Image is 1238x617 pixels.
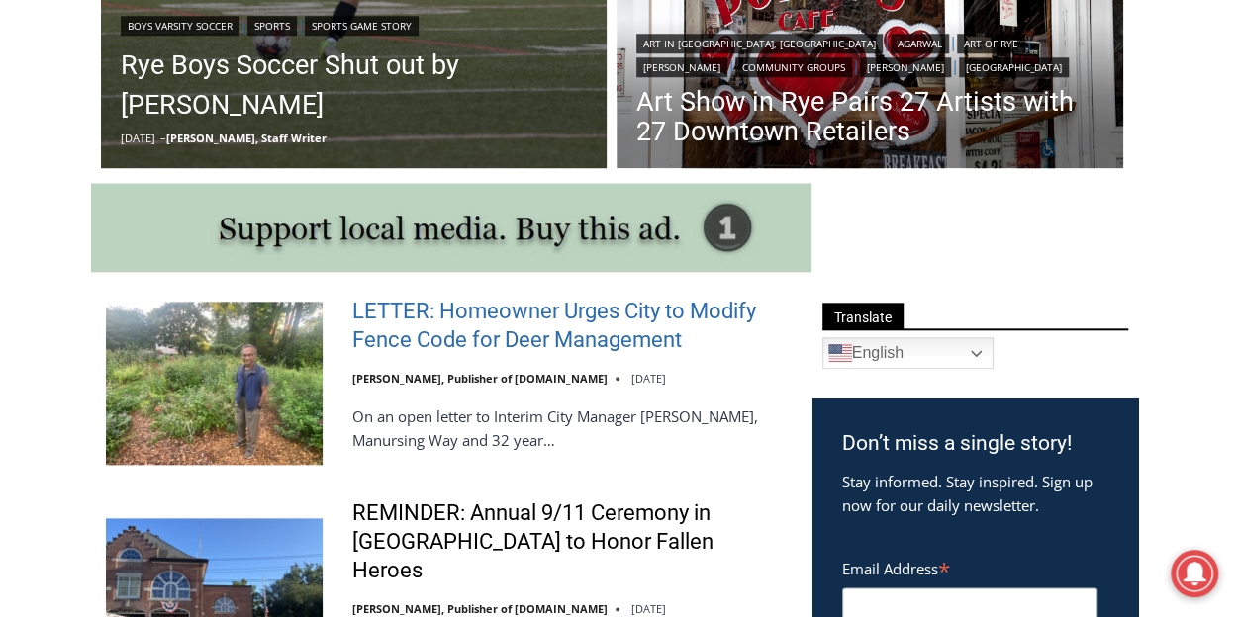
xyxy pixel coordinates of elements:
[305,16,419,36] a: Sports Game Story
[636,87,1103,146] a: Art Show in Rye Pairs 27 Artists with 27 Downtown Retailers
[959,57,1069,77] a: [GEOGRAPHIC_DATA]
[222,167,227,187] div: /
[828,341,852,365] img: en
[636,57,727,77] a: [PERSON_NAME]
[842,549,1097,584] label: Email Address
[121,16,239,36] a: Boys Varsity Soccer
[735,57,852,77] a: Community Groups
[247,16,297,36] a: Sports
[631,601,666,616] time: [DATE]
[476,192,959,246] a: Intern @ [DOMAIN_NAME]
[631,371,666,386] time: [DATE]
[500,1,935,192] div: "We would have speakers with experience in local journalism speak to us about their experiences a...
[352,298,787,354] a: LETTER: Homeowner Urges City to Modify Fence Code for Deer Management
[232,167,240,187] div: 6
[91,183,811,272] img: support local media, buy this ad
[822,337,994,369] a: English
[957,34,1025,53] a: Art of Rye
[160,131,166,145] span: –
[842,428,1108,460] h3: Don’t miss a single story!
[352,499,787,584] a: REMINDER: Annual 9/11 Ceremony in [GEOGRAPHIC_DATA] to Honor Fallen Heroes
[352,601,608,616] a: [PERSON_NAME], Publisher of [DOMAIN_NAME]
[842,470,1108,517] p: Stay informed. Stay inspired. Sign up now for our daily newsletter.
[636,30,1103,77] div: | | | | | |
[636,34,883,53] a: Art in [GEOGRAPHIC_DATA], [GEOGRAPHIC_DATA]
[121,45,588,125] a: Rye Boys Soccer Shut out by [PERSON_NAME]
[1,197,296,246] a: [PERSON_NAME] Read Sanctuary Fall Fest: [DATE]
[121,131,155,145] time: [DATE]
[352,404,787,452] p: On an open letter to Interim City Manager [PERSON_NAME], Manursing Way and 32 year…
[6,204,194,279] span: Open Tues. - Sun. [PHONE_NUMBER]
[822,303,904,329] span: Translate
[121,12,588,36] div: | |
[204,124,291,236] div: "...watching a master [PERSON_NAME] chef prepare an omakase meal is fascinating dinner theater an...
[1,199,199,246] a: Open Tues. - Sun. [PHONE_NUMBER]
[891,34,949,53] a: Agarwal
[352,371,608,386] a: [PERSON_NAME], Publisher of [DOMAIN_NAME]
[106,302,323,464] img: LETTER: Homeowner Urges City to Modify Fence Code for Deer Management
[518,197,917,241] span: Intern @ [DOMAIN_NAME]
[860,57,951,77] a: [PERSON_NAME]
[208,58,265,162] div: Live Music
[166,131,327,145] a: [PERSON_NAME], Staff Writer
[16,199,263,244] h4: [PERSON_NAME] Read Sanctuary Fall Fest: [DATE]
[208,167,217,187] div: 4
